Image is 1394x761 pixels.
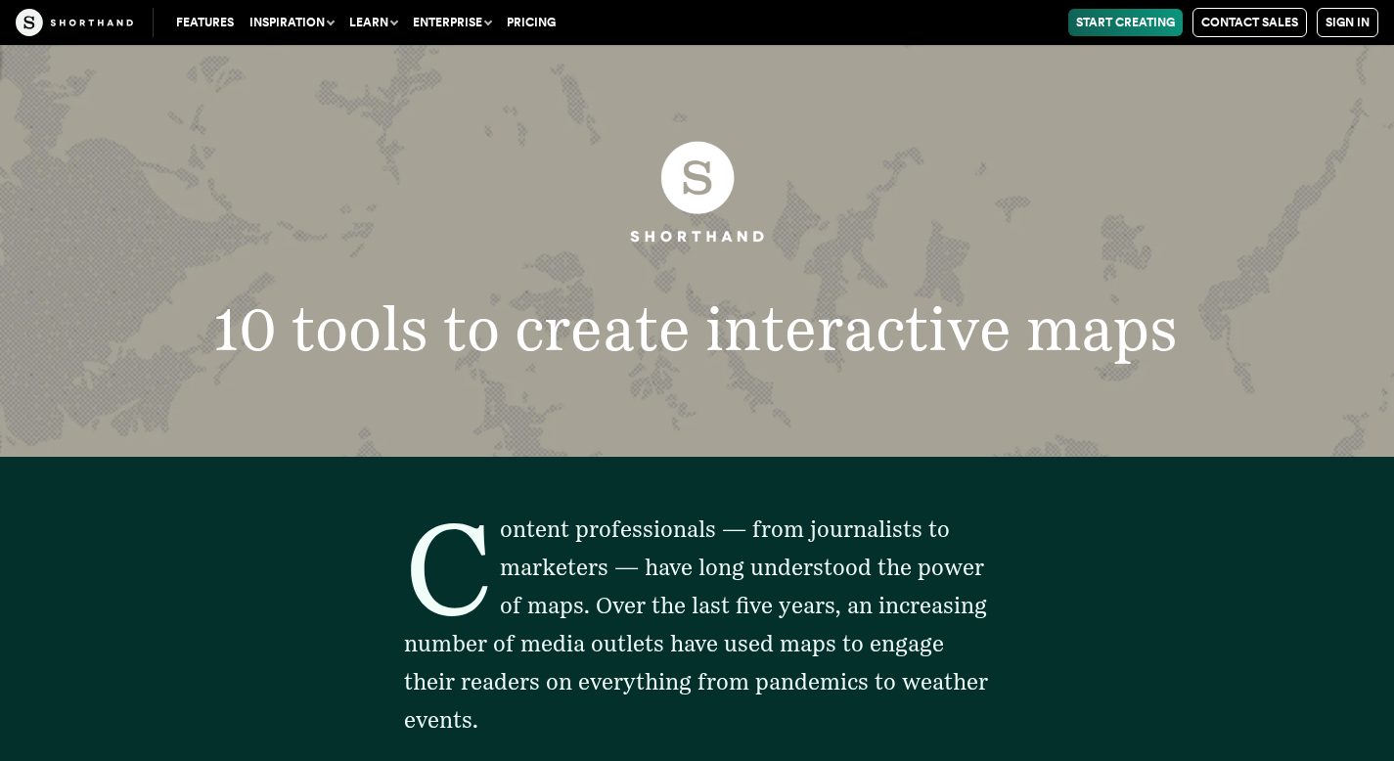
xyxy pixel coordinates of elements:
a: Contact Sales [1192,8,1307,37]
img: The Craft [16,9,133,36]
a: Features [168,9,242,36]
a: Pricing [499,9,563,36]
button: Enterprise [405,9,499,36]
span: Content professionals — from journalists to marketers — have long understood the power of maps. O... [404,515,988,734]
button: Learn [341,9,405,36]
button: Inspiration [242,9,341,36]
a: Sign in [1317,8,1378,37]
a: Start Creating [1068,9,1183,36]
h1: 10 tools to create interactive maps [143,299,1251,360]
